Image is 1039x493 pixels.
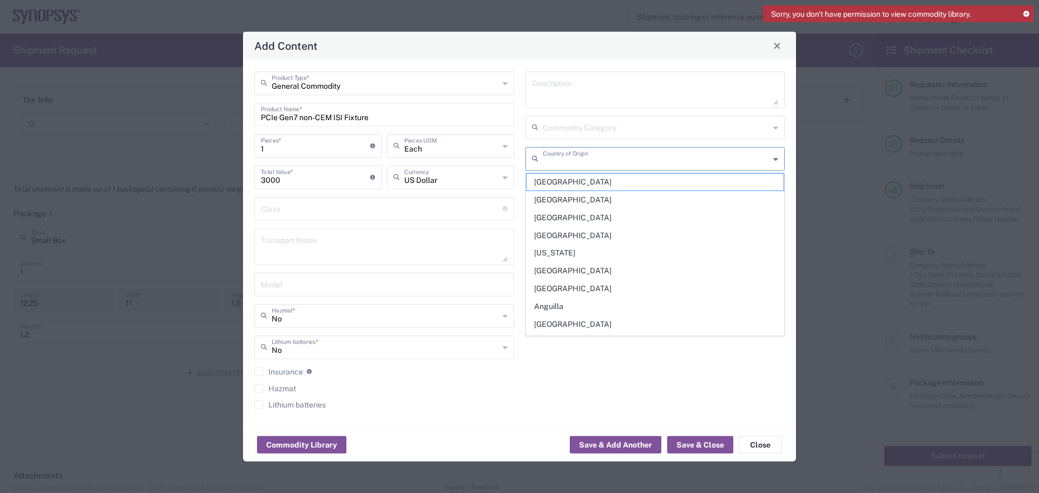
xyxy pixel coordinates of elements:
[527,192,784,208] span: [GEOGRAPHIC_DATA]
[527,227,784,244] span: [GEOGRAPHIC_DATA]
[739,436,782,453] button: Close
[254,38,318,54] h4: Add Content
[527,209,784,226] span: [GEOGRAPHIC_DATA]
[770,38,785,53] button: Close
[527,298,784,315] span: Anguilla
[527,262,784,279] span: [GEOGRAPHIC_DATA]
[254,400,326,409] label: Lithium batteries
[667,436,733,453] button: Save & Close
[527,316,784,333] span: [GEOGRAPHIC_DATA]
[527,245,784,261] span: [US_STATE]
[527,280,784,297] span: [GEOGRAPHIC_DATA]
[254,384,296,392] label: Hazmat
[771,9,971,19] span: Sorry, you don't have permission to view commodity library.
[257,436,346,453] button: Commodity Library
[527,333,784,350] span: [GEOGRAPHIC_DATA]
[254,367,303,376] label: Insurance
[570,436,661,453] button: Save & Add Another
[527,174,784,190] span: [GEOGRAPHIC_DATA]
